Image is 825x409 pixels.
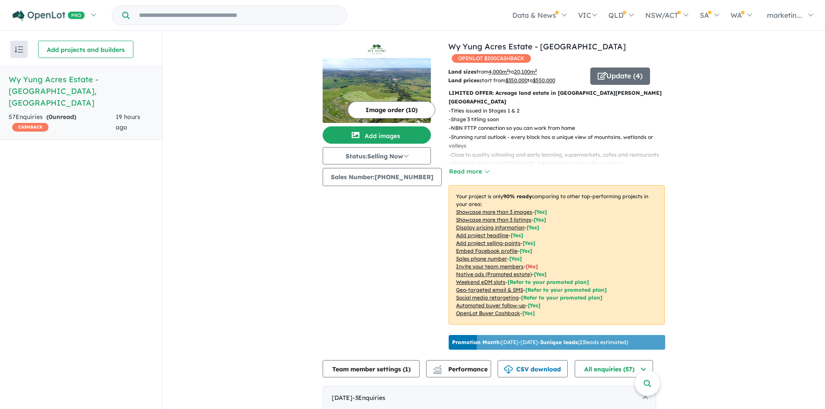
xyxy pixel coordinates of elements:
strong: ( unread) [46,113,76,121]
u: $ 550,000 [533,77,555,84]
button: CSV download [498,360,568,377]
b: Promotion Month: [452,339,501,345]
u: OpenLot Buyer Cashback [456,310,520,316]
span: to [527,77,555,84]
span: [ Yes ] [534,216,546,223]
button: Status:Selling Now [323,147,431,164]
u: Add project headline [456,232,508,238]
p: - Stage 3 titling soon [449,115,672,124]
u: Add project selling-points [456,240,521,246]
span: [Refer to your promoted plan] [521,294,602,301]
button: Team member settings (1) [323,360,420,377]
u: Display pricing information [456,224,524,231]
span: [Yes] [528,302,540,309]
u: Automated buyer follow-up [456,302,526,309]
img: Wy Yung Acres Estate - Wy Yung [323,58,431,123]
b: 90 % ready [503,193,532,200]
img: sort.svg [15,46,23,53]
p: Your project is only comparing to other top-performing projects in your area: - - - - - - - - - -... [449,185,665,325]
input: Try estate name, suburb, builder or developer [131,6,345,25]
img: download icon [504,365,513,374]
u: Social media retargeting [456,294,519,301]
b: Land sizes [448,68,476,75]
u: Showcase more than 3 images [456,209,532,215]
u: Showcase more than 3 listings [456,216,531,223]
u: Sales phone number [456,255,507,262]
p: from [448,68,584,76]
u: 4,000 m [489,68,509,75]
u: Embed Facebook profile [456,248,518,254]
a: Wy Yung Acres Estate - Wy Yung LogoWy Yung Acres Estate - Wy Yung [323,41,431,123]
span: OPENLOT $ 200 CASHBACK [452,54,531,63]
span: [ Yes ] [534,209,547,215]
p: - 10 minute drive to [GEOGRAPHIC_DATA] V/Line station for access to [GEOGRAPHIC_DATA] [449,159,672,177]
button: Read more [449,167,489,177]
u: Geo-targeted email & SMS [456,287,523,293]
span: [Yes] [522,310,535,316]
p: [DATE] - [DATE] - ( 23 leads estimated) [452,338,628,346]
sup: 2 [507,68,509,73]
b: Land prices [448,77,479,84]
b: 3 unique leads [540,339,578,345]
span: 1 [405,365,408,373]
u: $ 350,000 [505,77,527,84]
button: Performance [426,360,491,377]
button: Sales Number:[PHONE_NUMBER] [323,168,442,186]
button: All enquiries (57) [575,360,653,377]
u: Weekend eDM slots [456,279,505,285]
span: CASHBACK [12,123,49,132]
button: Add images [323,126,431,144]
sup: 2 [535,68,537,73]
span: [Refer to your promoted plan] [525,287,607,293]
span: [Refer to your promoted plan] [508,279,589,285]
u: Native ads (Promoted estate) [456,271,532,277]
span: to [509,68,537,75]
span: [Yes] [534,271,547,277]
button: Update (4) [590,68,650,85]
div: 57 Enquir ies [9,112,116,133]
p: - Close to quality schooling and early learning, supermarkets, cafes and restaurants [449,151,672,159]
span: [ Yes ] [511,232,523,238]
span: [ Yes ] [509,255,522,262]
span: Performance [434,365,488,373]
p: - NBN FTTP connection so you can work from home [449,124,672,132]
span: [ No ] [526,263,538,270]
p: - Stunning rural outlook - every block has a unique view of mountains. wetlands or valleys [449,133,672,151]
u: 20,100 m [514,68,537,75]
span: [ Yes ] [520,248,532,254]
span: [ Yes ] [523,240,535,246]
p: start from [448,76,584,85]
img: Openlot PRO Logo White [13,10,85,21]
span: 0 [49,113,52,121]
u: Invite your team members [456,263,524,270]
img: bar-chart.svg [433,368,442,374]
h5: Wy Yung Acres Estate - [GEOGRAPHIC_DATA] , [GEOGRAPHIC_DATA] [9,74,153,109]
span: [ Yes ] [527,224,539,231]
button: Add projects and builders [38,41,133,58]
img: Wy Yung Acres Estate - Wy Yung Logo [326,44,427,55]
img: line-chart.svg [434,365,441,370]
span: marketin... [767,11,802,19]
span: 19 hours ago [116,113,140,131]
p: - Titles issued in Stages 1 & 2 [449,106,672,115]
button: Image order (10) [348,101,435,119]
span: - 3 Enquir ies [353,394,385,402]
a: Wy Yung Acres Estate - [GEOGRAPHIC_DATA] [448,42,626,52]
p: LIMITED OFFER: Acreage land estate in [GEOGRAPHIC_DATA][PERSON_NAME][GEOGRAPHIC_DATA] [449,89,665,106]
